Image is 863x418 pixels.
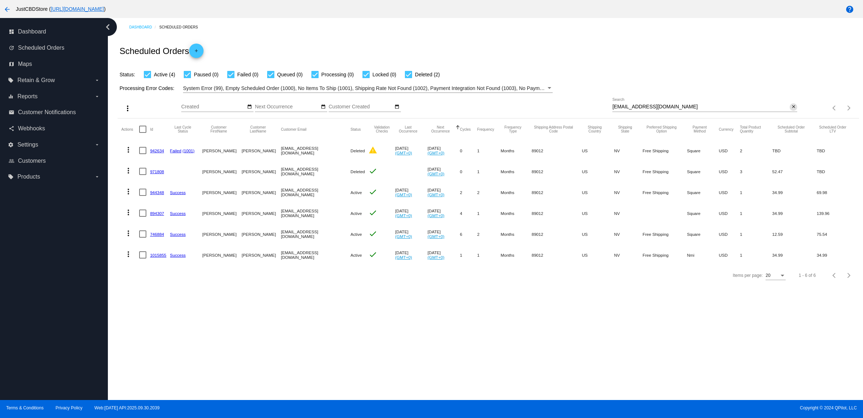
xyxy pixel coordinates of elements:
mat-cell: [EMAIL_ADDRESS][DOMAIN_NAME] [281,161,351,182]
mat-icon: more_vert [124,250,133,259]
span: Customer Notifications [18,109,76,116]
span: Retain & Grow [17,77,55,84]
a: Success [170,190,186,195]
mat-cell: 1 [740,244,772,265]
button: Change sorting for Cycles [460,127,471,131]
mat-icon: warning [369,146,377,154]
mat-icon: more_vert [124,145,133,154]
mat-header-cell: Actions [121,118,139,140]
mat-cell: Free Shipping [643,224,687,244]
mat-cell: 89012 [531,203,582,224]
i: dashboard [9,29,14,35]
a: 894307 [150,211,164,216]
span: Processing Error Codes: [119,85,174,91]
mat-cell: [PERSON_NAME] [202,182,242,203]
input: Search [612,104,790,110]
button: Change sorting for PreferredShippingOption [643,125,680,133]
span: Reports [17,93,37,100]
input: Next Occurrence [255,104,320,110]
mat-cell: [DATE] [395,203,428,224]
a: email Customer Notifications [9,107,100,118]
a: Success [170,253,186,257]
mat-icon: check [369,188,377,196]
mat-cell: [DATE] [428,161,460,182]
div: Items per page: [733,273,763,278]
mat-cell: [EMAIL_ADDRESS][DOMAIN_NAME] [281,244,351,265]
span: Active [351,253,362,257]
mat-cell: 4 [460,203,477,224]
mat-cell: Months [501,161,531,182]
i: arrow_drop_down [94,174,100,180]
mat-cell: TBD [817,140,855,161]
mat-cell: 34.99 [772,203,817,224]
mat-cell: 1 [740,203,772,224]
mat-cell: TBD [817,161,855,182]
i: arrow_drop_down [94,142,100,148]
mat-cell: [PERSON_NAME] [202,224,242,244]
mat-icon: more_vert [124,229,133,238]
button: Change sorting for CustomerLastName [242,125,274,133]
button: Next page [842,268,856,283]
input: Created [181,104,246,110]
a: 971808 [150,169,164,174]
a: people_outline Customers [9,155,100,167]
mat-cell: Months [501,182,531,203]
i: arrow_drop_down [94,77,100,83]
mat-cell: 69.98 [817,182,855,203]
a: share Webhooks [9,123,100,134]
a: Success [170,211,186,216]
a: (GMT+0) [428,234,444,239]
a: 942634 [150,148,164,153]
mat-cell: 75.54 [817,224,855,244]
i: chevron_left [102,21,114,33]
span: Status: [119,72,135,77]
input: Customer Created [329,104,393,110]
mat-cell: 1 [477,161,501,182]
mat-cell: [DATE] [428,224,460,244]
span: Maps [18,61,32,67]
mat-cell: Free Shipping [643,140,687,161]
span: Processing (0) [321,70,354,79]
a: 944348 [150,190,164,195]
button: Change sorting for ShippingState [614,125,636,133]
a: Dashboard [129,22,159,33]
mat-cell: NV [614,203,643,224]
mat-cell: US [582,182,614,203]
mat-cell: Square [687,161,719,182]
mat-icon: check [369,250,377,259]
mat-cell: TBD [772,140,817,161]
button: Change sorting for PaymentMethod.Type [687,125,712,133]
a: update Scheduled Orders [9,42,100,54]
mat-icon: check [369,167,377,175]
mat-cell: 1 [477,203,501,224]
i: arrow_drop_down [94,94,100,99]
mat-cell: [EMAIL_ADDRESS][DOMAIN_NAME] [281,182,351,203]
mat-header-cell: Validation Checks [369,118,395,140]
mat-cell: Free Shipping [643,182,687,203]
mat-cell: US [582,140,614,161]
mat-cell: USD [719,244,740,265]
i: equalizer [8,94,14,99]
mat-cell: 89012 [531,140,582,161]
mat-cell: 2 [477,182,501,203]
mat-cell: 34.99 [772,244,817,265]
button: Change sorting for CustomerEmail [281,127,306,131]
mat-cell: 0 [460,161,477,182]
mat-cell: NV [614,224,643,244]
mat-cell: [DATE] [428,140,460,161]
mat-cell: [DATE] [395,244,428,265]
button: Change sorting for LifetimeValue [817,125,849,133]
div: 1 - 6 of 6 [799,273,816,278]
button: Previous page [827,101,842,115]
a: (GMT+0) [428,255,444,260]
mat-cell: [PERSON_NAME] [202,140,242,161]
button: Next page [842,101,856,115]
mat-cell: Nmi [687,244,719,265]
mat-icon: more_vert [124,166,133,175]
mat-icon: arrow_back [3,5,12,14]
i: settings [8,142,14,148]
a: (GMT+0) [428,150,444,155]
a: Web:[DATE] API:2025.09.30.2039 [95,405,160,410]
button: Change sorting for CurrencyIso [719,127,734,131]
button: Change sorting for Frequency [477,127,494,131]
